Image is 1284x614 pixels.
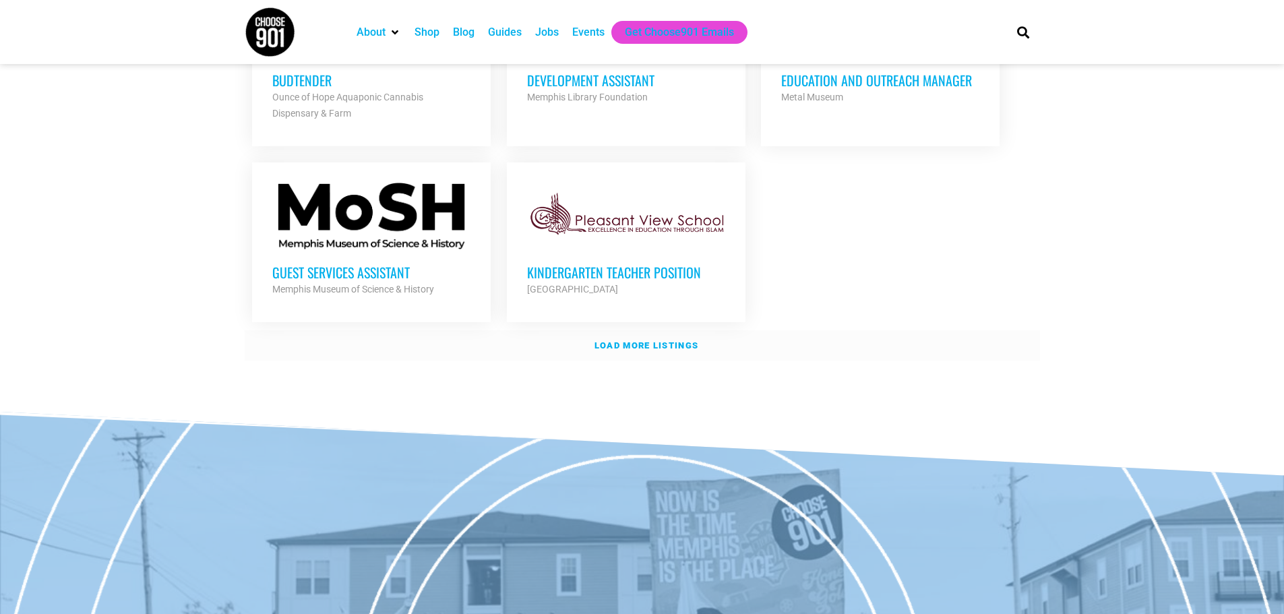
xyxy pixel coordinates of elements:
[507,162,745,317] a: Kindergarten Teacher Position [GEOGRAPHIC_DATA]
[350,21,994,44] nav: Main nav
[527,71,725,89] h3: Development Assistant
[453,24,475,40] a: Blog
[1012,21,1034,43] div: Search
[594,340,698,350] strong: Load more listings
[527,284,618,295] strong: [GEOGRAPHIC_DATA]
[527,264,725,281] h3: Kindergarten Teacher Position
[272,71,470,89] h3: Budtender
[625,24,734,40] a: Get Choose901 Emails
[252,162,491,317] a: Guest Services Assistant Memphis Museum of Science & History
[272,264,470,281] h3: Guest Services Assistant
[415,24,439,40] a: Shop
[272,284,434,295] strong: Memphis Museum of Science & History
[245,330,1040,361] a: Load more listings
[357,24,386,40] a: About
[535,24,559,40] a: Jobs
[272,92,423,119] strong: Ounce of Hope Aquaponic Cannabis Dispensary & Farm
[488,24,522,40] a: Guides
[781,71,979,89] h3: Education and Outreach Manager
[527,92,648,102] strong: Memphis Library Foundation
[781,92,843,102] strong: Metal Museum
[572,24,605,40] a: Events
[350,21,408,44] div: About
